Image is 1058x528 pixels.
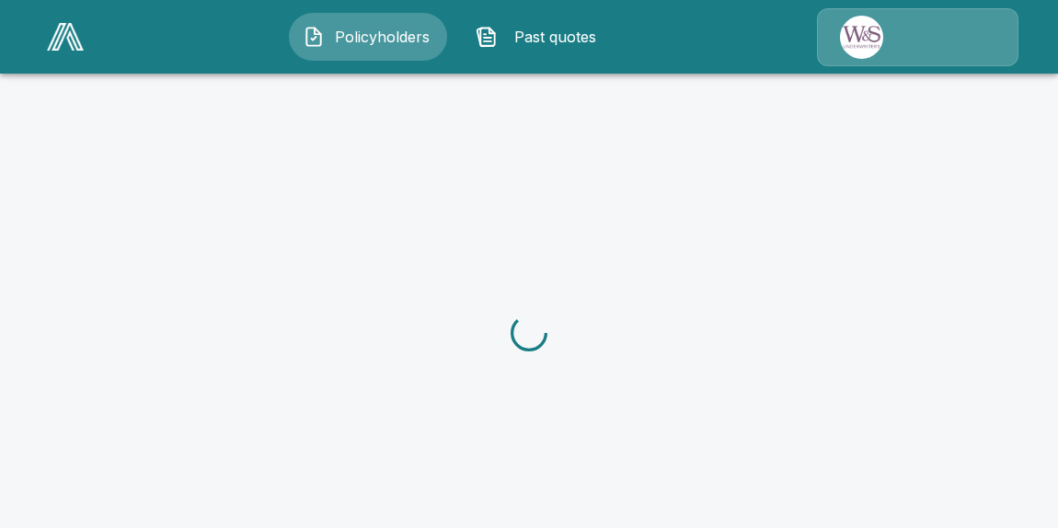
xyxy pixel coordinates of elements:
button: Policyholders IconPolicyholders [289,13,447,61]
span: Policyholders [332,26,433,48]
button: Past quotes IconPast quotes [462,13,620,61]
img: Policyholders Icon [303,26,325,48]
img: AA Logo [47,23,84,51]
span: Past quotes [505,26,606,48]
img: Past quotes Icon [476,26,498,48]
